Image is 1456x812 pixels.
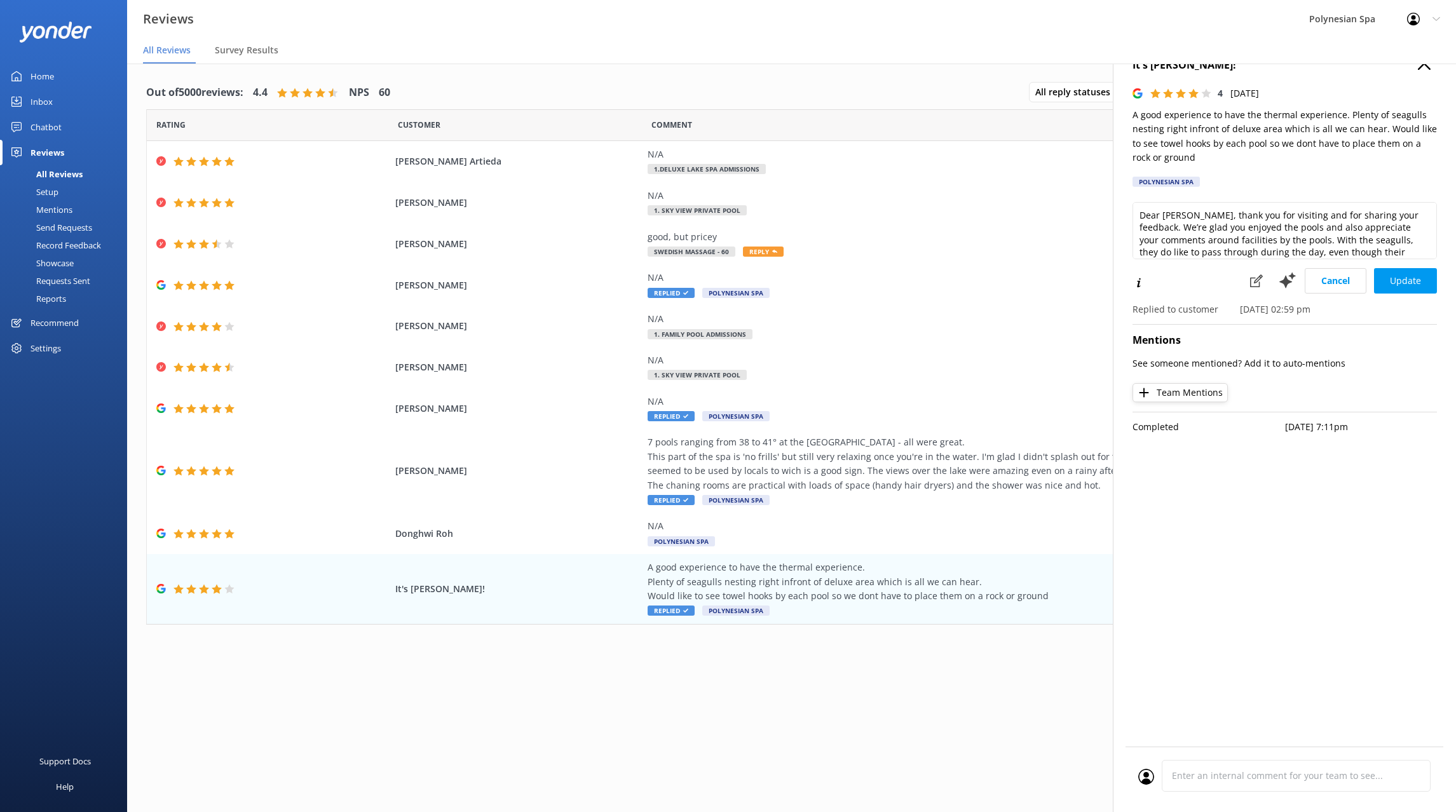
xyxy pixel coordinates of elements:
[648,288,695,298] span: Replied
[31,114,62,140] div: Chatbot
[395,360,641,374] span: [PERSON_NAME]
[1133,420,1285,434] p: Completed
[1133,108,1437,165] p: A good experience to have the thermal experience. Plenty of seagulls nesting right infront of del...
[1305,268,1366,294] button: Cancel
[8,290,66,308] div: Reports
[1418,57,1431,71] button: Close
[156,119,186,131] span: Date
[31,335,61,361] div: Settings
[1138,769,1154,785] img: user_profile.svg
[8,219,92,236] div: Send Requests
[8,236,127,254] a: Record Feedback
[648,247,735,257] span: Swedish Massage - 60
[8,254,127,272] a: Showcase
[395,278,641,292] span: [PERSON_NAME]
[648,230,1226,244] div: good, but pricey
[143,9,194,29] h3: Reviews
[702,411,770,421] span: Polynesian Spa
[648,370,747,380] span: 1. Sky View Private Pool
[215,44,278,57] span: Survey Results
[651,119,692,131] span: Question
[143,44,191,57] span: All Reviews
[702,606,770,616] span: Polynesian Spa
[1035,85,1118,99] span: All reply statuses
[1133,302,1218,316] p: Replied to customer
[743,247,784,257] span: Reply
[395,237,641,251] span: [PERSON_NAME]
[648,560,1226,603] div: A good experience to have the thermal experience. Plenty of seagulls nesting right infront of del...
[648,205,747,215] span: 1. Sky View Private Pool
[8,165,83,183] div: All Reviews
[8,272,90,290] div: Requests Sent
[31,140,64,165] div: Reviews
[648,353,1226,367] div: N/A
[1374,268,1437,294] button: Update
[1230,86,1259,100] p: [DATE]
[648,606,695,616] span: Replied
[648,495,695,505] span: Replied
[395,527,641,541] span: Donghwi Roh
[8,183,127,201] a: Setup
[1285,420,1438,434] p: [DATE] 7:11pm
[648,329,752,339] span: 1. Family Pool Admissions
[349,85,369,101] h4: NPS
[146,85,243,101] h4: Out of 5000 reviews:
[1133,356,1437,370] p: See someone mentioned? Add it to auto-mentions
[648,271,1226,285] div: N/A
[648,312,1226,326] div: N/A
[648,395,1226,409] div: N/A
[648,435,1226,492] div: 7 pools ranging from 38 to 41° at the [GEOGRAPHIC_DATA] - all were great. This part of the spa is...
[8,290,127,308] a: Reports
[19,22,92,43] img: yonder-white-logo.png
[648,536,715,546] span: Polynesian Spa
[1133,177,1200,187] div: Polynesian Spa
[702,495,770,505] span: Polynesian Spa
[8,165,127,183] a: All Reviews
[8,183,58,201] div: Setup
[1133,202,1437,259] textarea: Dear [PERSON_NAME], thank you for visiting and for sharing your feedback. We’re glad you enjoyed ...
[253,85,268,101] h4: 4.4
[1133,57,1437,74] h4: It's [PERSON_NAME]!
[395,582,641,596] span: It's [PERSON_NAME]!
[31,89,53,114] div: Inbox
[379,85,390,101] h4: 60
[39,748,91,774] div: Support Docs
[648,411,695,421] span: Replied
[395,319,641,333] span: [PERSON_NAME]
[1218,87,1223,99] span: 4
[398,119,440,131] span: Date
[8,201,127,219] a: Mentions
[8,254,74,272] div: Showcase
[8,236,101,254] div: Record Feedback
[395,196,641,210] span: [PERSON_NAME]
[1133,332,1437,349] h4: Mentions
[702,288,770,298] span: Polynesian Spa
[395,154,641,168] span: [PERSON_NAME] Artieda
[8,201,72,219] div: Mentions
[31,310,79,335] div: Recommend
[395,464,641,478] span: [PERSON_NAME]
[648,164,766,174] span: 1.Deluxe Lake Spa Admissions
[31,64,54,89] div: Home
[395,402,641,416] span: [PERSON_NAME]
[648,519,1226,533] div: N/A
[8,272,127,290] a: Requests Sent
[8,219,127,236] a: Send Requests
[1133,383,1228,402] button: Team Mentions
[648,147,1226,161] div: N/A
[56,774,74,799] div: Help
[1240,302,1310,316] p: [DATE] 02:59 pm
[648,189,1226,203] div: N/A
